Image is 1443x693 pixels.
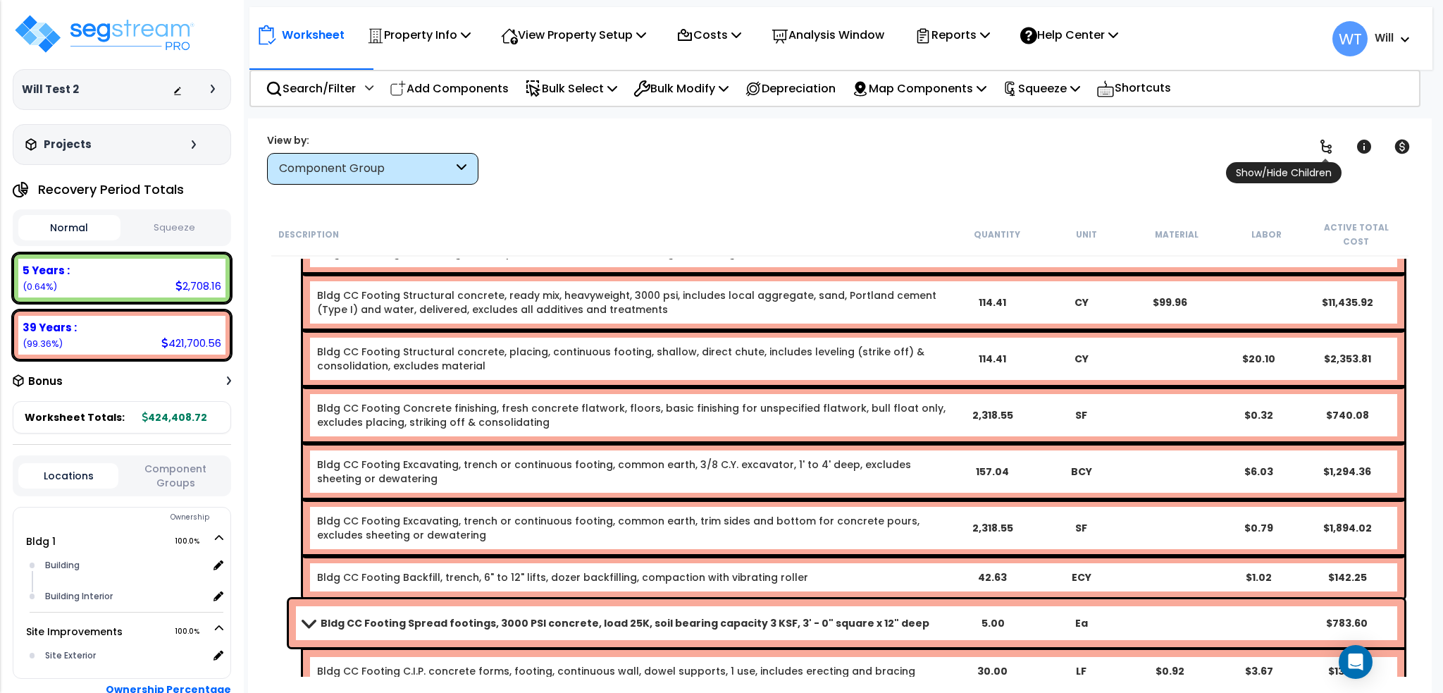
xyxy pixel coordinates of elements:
[1216,521,1302,535] div: $0.79
[390,79,509,98] p: Add Components
[23,338,63,350] small: (99.36%)
[950,616,1036,630] div: 5.00
[950,246,1036,260] div: 870.00
[1155,229,1199,240] small: Material
[1039,295,1125,309] div: CY
[852,79,986,98] p: Map Components
[1039,570,1125,584] div: ECY
[950,521,1036,535] div: 2,318.55
[26,625,123,639] a: Site Improvements 100.0%
[1039,465,1125,479] div: BCY
[1039,246,1125,260] div: EA
[317,514,919,542] a: Assembly Item
[1305,664,1391,678] div: $137.76
[317,401,946,429] a: Assembly Item
[317,288,936,317] a: Assembly Item
[1096,78,1171,99] p: Shortcuts
[737,72,843,105] div: Depreciation
[676,25,741,44] p: Costs
[950,408,1036,422] div: 2,318.55
[42,588,208,605] div: Building Interior
[1305,246,1391,260] div: $2,607.74
[278,229,339,240] small: Description
[22,82,79,97] h3: Will Test 2
[317,246,776,260] a: Assembly Item
[915,25,990,44] p: Reports
[1216,246,1302,260] div: $2.30
[950,295,1036,309] div: 114.41
[772,25,884,44] p: Analysis Window
[23,320,77,335] b: 39 Years :
[142,410,207,424] b: 424,408.72
[1305,408,1391,422] div: $740.08
[1039,664,1125,678] div: LF
[1003,79,1080,98] p: Squeeze
[44,137,92,152] h3: Projects
[1089,71,1179,106] div: Shortcuts
[175,533,212,550] span: 100.0%
[1216,664,1302,678] div: $3.67
[23,263,70,278] b: 5 Years :
[950,352,1036,366] div: 114.41
[950,570,1036,584] div: 42.63
[501,25,646,44] p: View Property Setup
[161,336,221,350] div: 421,700.56
[1076,229,1097,240] small: Unit
[279,161,453,177] div: Component Group
[42,557,208,574] div: Building
[633,79,729,98] p: Bulk Modify
[1020,25,1118,44] p: Help Center
[13,13,196,55] img: logo_pro_r.png
[42,509,230,526] div: Ownership
[26,534,56,548] a: Bldg 1 100.0%
[950,664,1036,678] div: 30.00
[950,465,1036,479] div: 157.04
[1216,465,1302,479] div: $6.03
[303,613,948,633] a: Assembly Title
[1251,229,1282,240] small: Labor
[1216,570,1302,584] div: $1.02
[266,79,356,98] p: Search/Filter
[25,410,125,424] span: Worksheet Totals:
[175,623,212,640] span: 100.0%
[1303,616,1390,630] div: $783.60
[1039,521,1125,535] div: SF
[125,461,225,491] button: Component Groups
[317,458,911,486] a: Assembly Item
[1339,645,1373,679] div: Open Intercom Messenger
[282,25,345,44] p: Worksheet
[1305,465,1391,479] div: $1,294.36
[317,570,808,584] a: Assembly Item
[1216,352,1302,366] div: $20.10
[317,664,915,678] a: Assembly Item
[28,376,63,388] h3: Bonus
[367,25,471,44] p: Property Info
[18,215,120,240] button: Normal
[1226,162,1342,183] span: Show/Hide Children
[1127,295,1213,309] div: $99.96
[1039,352,1125,366] div: CY
[23,281,57,293] small: (0.64%)
[525,79,617,98] p: Bulk Select
[124,216,226,240] button: Squeeze
[42,647,208,664] div: Site Exterior
[1305,352,1391,366] div: $2,353.81
[1127,664,1213,678] div: $0.92
[1305,521,1391,535] div: $1,894.02
[1039,408,1125,422] div: SF
[38,183,184,197] h4: Recovery Period Totals
[1375,30,1394,45] b: Will
[267,133,478,147] div: View by:
[18,463,118,489] button: Locations
[1305,570,1391,584] div: $142.25
[1216,408,1302,422] div: $0.32
[1305,295,1391,309] div: $11,435.92
[317,345,924,373] a: Assembly Item
[974,229,1020,240] small: Quantity
[382,72,516,105] div: Add Components
[1127,246,1213,260] div: $0.70
[321,616,929,630] b: Bldg CC Footing Spread footings, 3000 PSI concrete, load 25K, soil bearing capacity 3 KSF, 3' - 0...
[1324,222,1389,247] small: Active Total Cost
[175,278,221,293] div: 2,708.16
[1039,616,1125,630] div: Ea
